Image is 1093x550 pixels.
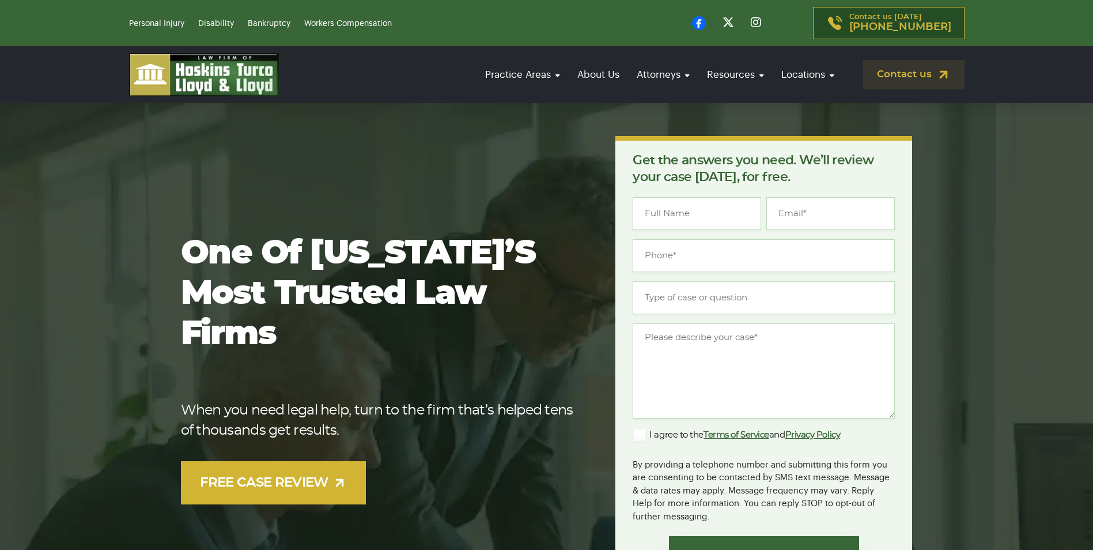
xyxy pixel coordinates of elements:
[766,197,895,230] input: Email*
[633,281,895,314] input: Type of case or question
[633,451,895,524] div: By providing a telephone number and submitting this form you are consenting to be contacted by SM...
[785,431,841,439] a: Privacy Policy
[849,13,951,33] p: Contact us [DATE]
[181,461,366,504] a: FREE CASE REVIEW
[633,152,895,186] p: Get the answers you need. We’ll review your case [DATE], for free.
[198,20,234,28] a: Disability
[633,239,895,272] input: Phone*
[181,401,579,441] p: When you need legal help, turn to the firm that’s helped tens of thousands get results.
[633,197,761,230] input: Full Name
[704,431,769,439] a: Terms of Service
[776,58,840,91] a: Locations
[129,20,184,28] a: Personal Injury
[631,58,695,91] a: Attorneys
[701,58,770,91] a: Resources
[479,58,566,91] a: Practice Areas
[863,60,965,89] a: Contact us
[572,58,625,91] a: About Us
[129,53,279,96] img: logo
[633,428,840,442] label: I agree to the and
[181,233,579,355] h1: One of [US_STATE]’s most trusted law firms
[813,7,965,39] a: Contact us [DATE][PHONE_NUMBER]
[304,20,392,28] a: Workers Compensation
[332,476,347,490] img: arrow-up-right-light.svg
[248,20,290,28] a: Bankruptcy
[849,21,951,33] span: [PHONE_NUMBER]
